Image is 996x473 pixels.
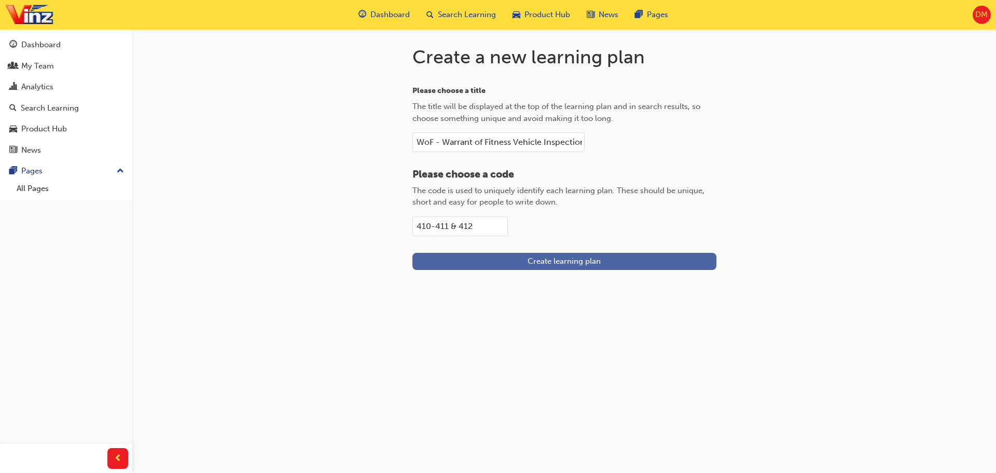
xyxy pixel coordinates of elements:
span: prev-icon [114,452,122,465]
div: Product Hub [21,123,67,135]
span: guage-icon [358,8,366,21]
span: people-icon [9,62,17,71]
span: Search Learning [438,9,496,21]
a: pages-iconPages [627,4,676,25]
span: Pages [647,9,668,21]
a: News [4,141,128,160]
span: car-icon [513,8,520,21]
a: guage-iconDashboard [350,4,418,25]
a: news-iconNews [578,4,627,25]
span: DM [975,9,988,21]
span: car-icon [9,125,17,134]
a: search-iconSearch Learning [418,4,504,25]
a: car-iconProduct Hub [504,4,578,25]
a: All Pages [12,181,128,197]
span: search-icon [9,104,17,113]
span: news-icon [587,8,594,21]
span: News [599,9,618,21]
span: guage-icon [9,40,17,50]
div: News [21,144,41,156]
span: pages-icon [9,167,17,176]
p: Please choose a title [412,85,716,97]
div: My Team [21,60,54,72]
button: Create learning plan [412,253,716,270]
span: up-icon [117,165,124,178]
img: vinz [5,3,53,26]
div: Dashboard [21,39,61,51]
span: The code is used to uniquely identify each learning plan. These should be unique, short and easy ... [412,186,704,207]
a: Search Learning [4,99,128,118]
span: news-icon [9,146,17,155]
input: Please choose a codeThe code is used to uniquely identify each learning plan. These should be uni... [412,217,508,236]
span: pages-icon [635,8,643,21]
div: Search Learning [21,102,79,114]
a: Analytics [4,77,128,97]
button: Pages [4,161,128,181]
span: Create learning plan [528,256,601,266]
button: DashboardMy TeamAnalyticsSearch LearningProduct HubNews [4,33,128,161]
input: Please choose a titleThe title will be displayed at the top of the learning plan and in search re... [412,132,585,152]
span: The title will be displayed at the top of the learning plan and in search results, so choose some... [412,102,700,123]
button: DM [973,6,991,24]
span: Product Hub [524,9,570,21]
span: search-icon [426,8,434,21]
a: My Team [4,57,128,76]
span: chart-icon [9,83,17,92]
div: Analytics [21,81,53,93]
div: Pages [21,165,43,177]
a: Dashboard [4,35,128,55]
h1: Create a new learning plan [412,46,716,69]
p: Please choose a code [412,169,716,181]
a: Product Hub [4,119,128,139]
span: Dashboard [370,9,410,21]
